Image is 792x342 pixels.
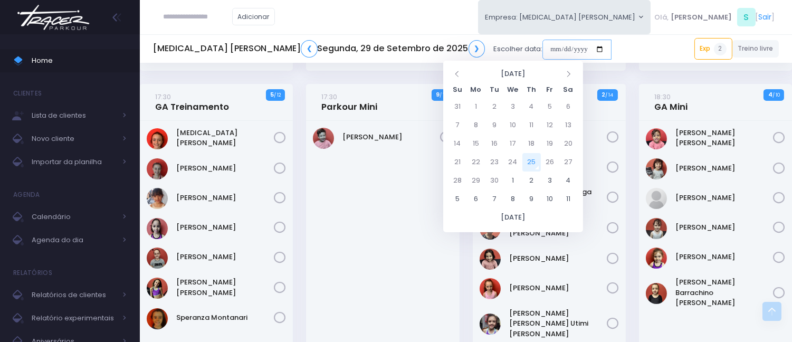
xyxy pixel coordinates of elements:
[541,172,559,190] td: 3
[13,262,52,283] h4: Relatórios
[436,90,440,99] strong: 9
[449,208,578,227] th: [DATE]
[509,253,607,264] a: [PERSON_NAME]
[504,190,522,208] td: 8
[176,312,274,323] a: Speranza Montanari
[322,91,378,112] a: 17:30Parkour Mini
[467,116,485,135] td: 8
[671,12,732,23] span: [PERSON_NAME]
[480,249,501,270] img: Liz Stetz Tavernaro Torres
[522,82,541,98] th: Th
[449,135,467,153] td: 14
[675,252,773,262] a: [PERSON_NAME]
[313,128,334,149] img: Dante Custodio Vizzotto
[646,158,667,179] img: Beatriz Rocha Stein
[155,91,229,112] a: 17:30GA Treinamento
[559,135,578,153] td: 20
[449,153,467,172] td: 21
[147,158,168,179] img: Clara Venegas
[32,311,116,325] span: Relatório experimentais
[714,43,727,55] span: 2
[480,313,501,335] img: Maria Cecília Utimi de Sousa
[654,91,688,112] a: 18:30GA Mini
[467,190,485,208] td: 6
[440,92,447,98] small: / 10
[504,153,522,172] td: 24
[768,90,772,99] strong: 4
[559,190,578,208] td: 11
[153,40,485,58] h5: [MEDICAL_DATA] [PERSON_NAME] Segunda, 29 de Setembro de 2025
[602,90,605,99] strong: 2
[485,82,504,98] th: Tu
[509,283,607,293] a: [PERSON_NAME]
[646,188,667,209] img: Helena lua Bomfim
[147,248,168,269] img: Maite Magri Loureiro
[485,116,504,135] td: 9
[485,190,504,208] td: 7
[655,12,669,23] span: Olá,
[646,218,667,239] img: Izzie de Souza Santiago Pinheiro
[467,172,485,190] td: 29
[32,233,116,247] span: Agenda do dia
[485,153,504,172] td: 23
[646,283,667,304] img: Manuela Martins Barrachino Fontana
[541,98,559,116] td: 5
[13,83,42,104] h4: Clientes
[485,135,504,153] td: 16
[176,128,274,148] a: [MEDICAL_DATA][PERSON_NAME]
[480,278,501,299] img: Liz Valotto
[147,188,168,209] img: Julia Bergo Costruba
[270,90,274,99] strong: 5
[467,98,485,116] td: 1
[147,308,168,329] img: Speranza Montanari Ferreira
[274,92,281,98] small: / 12
[449,98,467,116] td: 31
[559,172,578,190] td: 4
[504,116,522,135] td: 10
[522,98,541,116] td: 4
[13,184,40,205] h4: Agenda
[737,8,756,26] span: S
[176,222,274,233] a: [PERSON_NAME]
[32,132,116,146] span: Novo cliente
[153,37,612,61] div: Escolher data:
[32,155,116,169] span: Importar da planilha
[772,92,780,98] small: / 10
[343,132,441,142] a: [PERSON_NAME]
[675,163,773,174] a: [PERSON_NAME]
[176,193,274,203] a: [PERSON_NAME]
[522,116,541,135] td: 11
[449,190,467,208] td: 5
[759,12,772,23] a: Sair
[467,135,485,153] td: 15
[522,172,541,190] td: 2
[147,218,168,239] img: Luiza Lima Marinelli
[301,40,318,58] a: ❮
[469,40,485,58] a: ❯
[467,66,559,82] th: [DATE]
[654,92,671,102] small: 18:30
[541,116,559,135] td: 12
[605,92,613,98] small: / 14
[504,172,522,190] td: 1
[504,82,522,98] th: We
[522,190,541,208] td: 9
[449,116,467,135] td: 7
[651,5,779,29] div: [ ]
[32,54,127,68] span: Home
[646,248,667,269] img: Laura Voccio
[541,82,559,98] th: Fr
[449,172,467,190] td: 28
[232,8,275,25] a: Adicionar
[559,116,578,135] td: 13
[32,210,116,224] span: Calendário
[32,288,116,302] span: Relatórios de clientes
[504,135,522,153] td: 17
[449,82,467,98] th: Su
[467,82,485,98] th: Mo
[675,193,773,203] a: [PERSON_NAME]
[155,92,171,102] small: 17:30
[485,98,504,116] td: 2
[541,153,559,172] td: 26
[522,153,541,172] td: 25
